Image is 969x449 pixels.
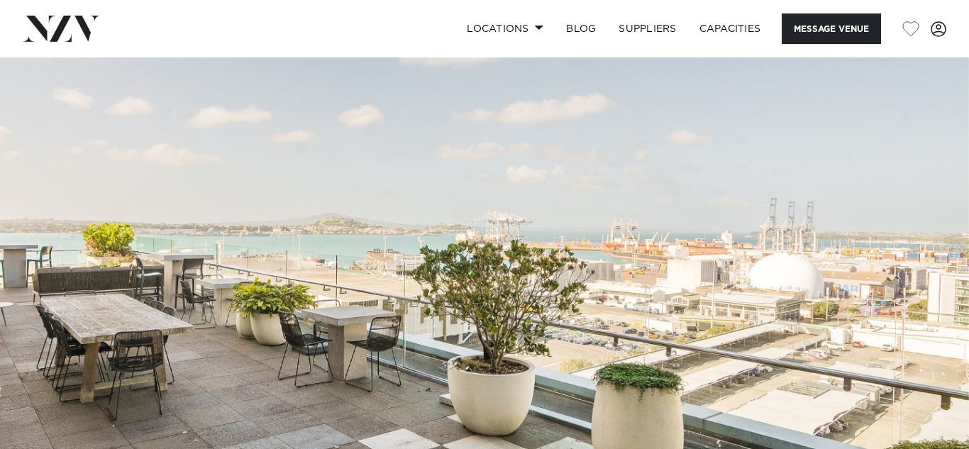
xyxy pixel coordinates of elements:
[688,13,773,44] a: Capacities
[782,13,881,44] button: Message Venue
[555,13,607,44] a: BLOG
[607,13,687,44] a: SUPPLIERS
[455,13,555,44] a: Locations
[23,16,100,41] img: nzv-logo.png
